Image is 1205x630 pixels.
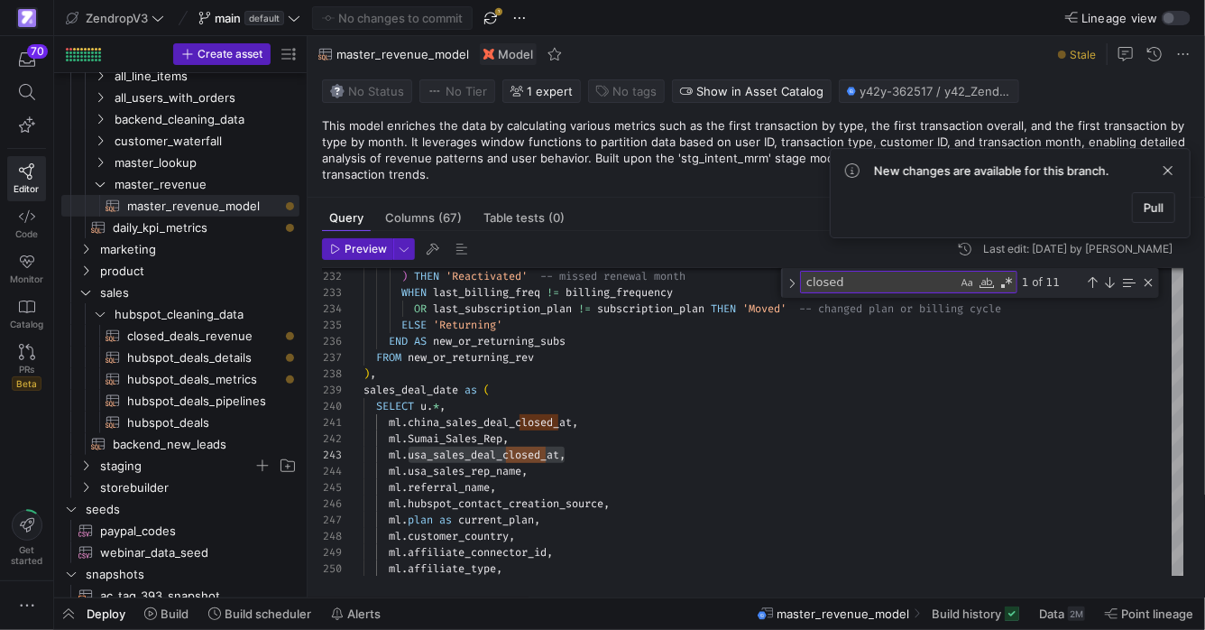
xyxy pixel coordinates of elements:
[100,586,279,607] span: ac_tag_393_snapshot​​​​​​​
[1081,11,1158,25] span: Lineage view
[427,399,433,413] span: .
[458,513,534,527] span: current_plan
[408,529,509,543] span: customer_country
[7,246,46,292] a: Monitor
[389,334,408,348] span: END
[127,326,279,347] span: closed_deals_revenue​​​​​​​​​​
[414,301,427,316] span: OR
[322,301,342,317] div: 234
[322,561,342,577] div: 250
[61,325,299,347] div: Press SPACE to select this row.
[7,201,46,246] a: Code
[127,412,279,433] span: hubspot_deals​​​​​​​​​​
[7,156,46,201] a: Editor
[345,243,387,255] span: Preview
[322,479,342,496] div: 245
[408,350,534,365] span: new_or_returning_rev
[61,325,299,347] a: closed_deals_revenue​​​​​​​​​​
[363,383,458,397] span: sales_deal_date
[61,585,299,607] a: ac_tag_393_snapshot​​​​​​​
[115,174,297,195] span: master_revenue
[61,412,299,433] a: hubspot_deals​​​​​​​​​​
[433,285,540,300] span: last_billing_freq
[15,228,38,239] span: Code
[363,366,370,381] span: )
[61,433,299,455] div: Press SPACE to select this row.
[509,529,515,543] span: ,
[1144,200,1164,215] span: Pull
[408,513,433,527] span: plan
[322,366,342,382] div: 238
[401,415,408,430] span: .
[10,273,43,284] span: Monitor
[1031,598,1093,629] button: Data2M
[61,282,299,303] div: Press SPACE to select this row.
[502,431,509,446] span: ,
[322,414,342,431] div: 241
[711,301,736,316] span: THEN
[10,319,43,329] span: Catalog
[322,463,342,479] div: 244
[61,542,299,563] div: Press SPACE to select this row.
[588,79,665,103] button: No tags
[11,544,42,566] span: Get started
[7,292,46,337] a: Catalog
[439,513,452,527] span: as
[61,130,299,152] div: Press SPACE to select this row.
[958,273,976,292] div: Match Case (⌥⌘C)
[438,212,462,224] span: (67)
[465,383,477,397] span: as
[27,44,48,59] div: 70
[401,431,408,446] span: .
[322,117,1198,182] p: This model enriches the data by calculating various metrics such as the first transaction by type...
[566,285,673,300] span: billing_frequency
[978,273,996,292] div: Match Whole Word (⌥⌘W)
[100,521,279,542] span: paypal_codes​​​​​​
[61,455,299,477] div: Press SPACE to select this row.
[100,456,253,477] span: staging
[433,301,572,316] span: last_subscription_plan
[61,217,299,238] div: Press SPACE to select this row.
[127,347,279,368] span: hubspot_deals_details​​​​​​​​​​
[370,366,376,381] span: ,
[330,84,404,98] span: No Status
[61,217,299,238] a: daily_kpi_metrics​​​​​​​​​​
[7,43,46,76] button: 70
[502,79,581,103] button: 1 expert
[389,448,401,462] span: ml
[401,448,408,462] span: .
[540,269,685,283] span: -- missed renewal month
[376,350,401,365] span: FROM
[401,561,408,576] span: .
[61,542,299,563] a: webinar_data_seed​​​​​​
[61,412,299,433] div: Press SPACE to select this row.
[198,48,262,60] span: Create asset
[1118,273,1138,292] div: Find in Selection (⌥⌘L)
[401,545,408,560] span: .
[428,84,442,98] img: No tier
[401,464,408,478] span: .
[136,598,197,629] button: Build
[784,268,800,298] div: Toggle Replace
[603,496,610,511] span: ,
[113,434,279,455] span: backend_new_leads​​​​​​​​​​
[61,303,299,325] div: Press SPACE to select this row.
[534,513,540,527] span: ,
[801,272,957,292] textarea: Find
[1121,607,1193,621] span: Point lineage
[860,84,1011,98] span: y42y-362517 / y42_ZendropV3_main / master_revenue_model
[419,79,495,103] button: No tierNo Tier
[115,66,297,87] span: all_line_items
[322,447,342,463] div: 243
[115,304,297,325] span: hubspot_cleaning_data
[322,431,342,447] div: 242
[100,283,297,303] span: sales
[408,415,572,430] span: china_sales_deal_closed_at
[61,195,299,217] div: Press SPACE to select this row.
[874,163,1109,178] span: New changes are available for this branch.
[61,498,299,520] div: Press SPACE to select this row.
[215,11,241,25] span: main
[115,153,297,173] span: master_lookup
[401,480,408,495] span: .
[322,512,342,528] div: 247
